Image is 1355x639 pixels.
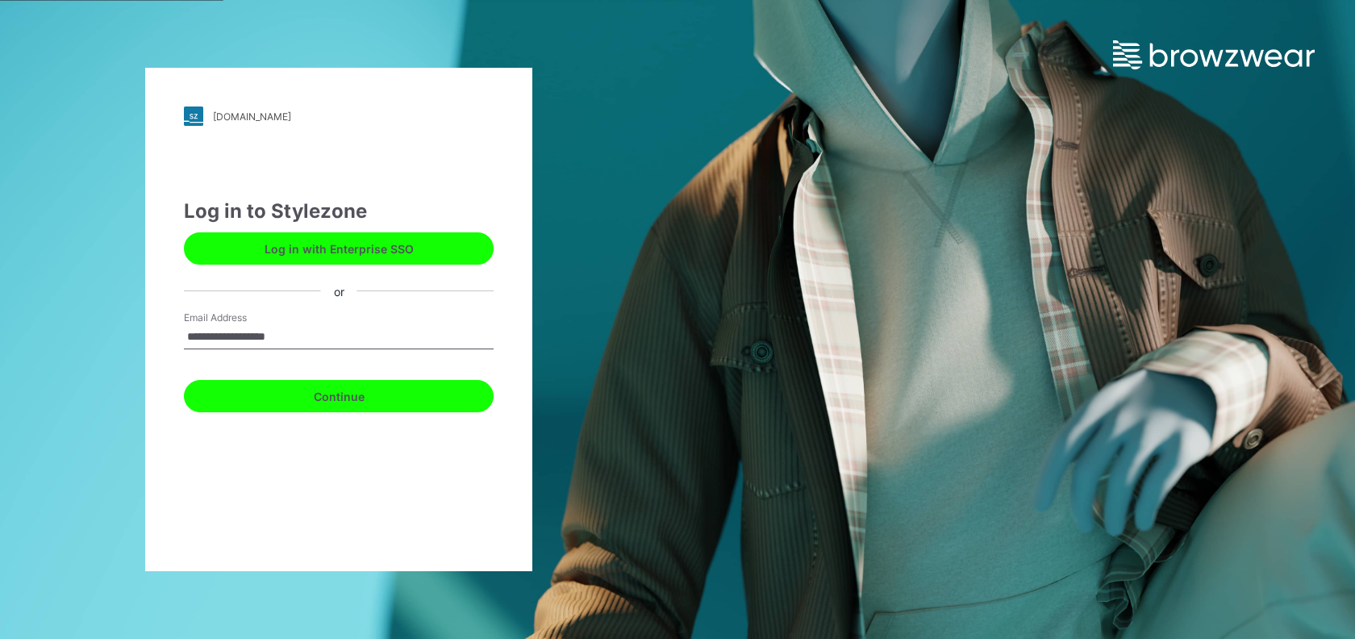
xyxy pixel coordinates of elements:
button: Continue [184,380,494,412]
div: [DOMAIN_NAME] [213,111,291,123]
img: stylezone-logo.562084cfcfab977791bfbf7441f1a819.svg [184,106,203,126]
label: Email Address [184,311,297,325]
a: [DOMAIN_NAME] [184,106,494,126]
img: browzwear-logo.e42bd6dac1945053ebaf764b6aa21510.svg [1113,40,1315,69]
div: Log in to Stylezone [184,197,494,226]
div: or [321,282,357,299]
button: Log in with Enterprise SSO [184,232,494,265]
